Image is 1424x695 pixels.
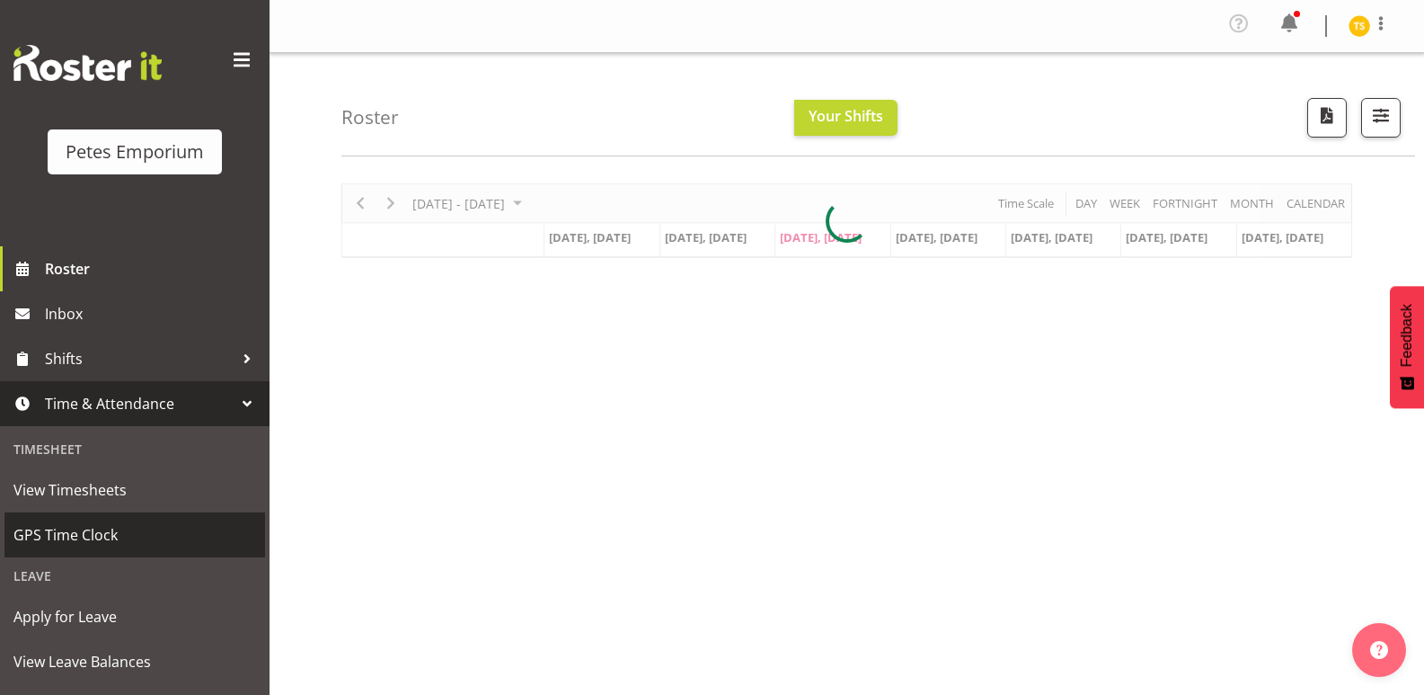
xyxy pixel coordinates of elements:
[341,107,399,128] h4: Roster
[1390,286,1424,408] button: Feedback - Show survey
[45,255,261,282] span: Roster
[1349,15,1370,37] img: tamara-straker11292.jpg
[45,300,261,327] span: Inbox
[4,431,265,468] div: Timesheet
[1361,98,1401,138] button: Filter Shifts
[1307,98,1347,138] button: Download a PDF of the roster according to the set date range.
[4,468,265,512] a: View Timesheets
[13,45,162,81] img: Rosterit website logo
[66,138,204,165] div: Petes Emporium
[4,512,265,557] a: GPS Time Clock
[794,100,898,136] button: Your Shifts
[13,521,256,548] span: GPS Time Clock
[4,639,265,684] a: View Leave Balances
[13,648,256,675] span: View Leave Balances
[45,390,234,417] span: Time & Attendance
[1399,304,1415,367] span: Feedback
[13,477,256,503] span: View Timesheets
[809,106,883,126] span: Your Shifts
[4,594,265,639] a: Apply for Leave
[45,345,234,372] span: Shifts
[1370,641,1388,659] img: help-xxl-2.png
[4,557,265,594] div: Leave
[13,603,256,630] span: Apply for Leave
